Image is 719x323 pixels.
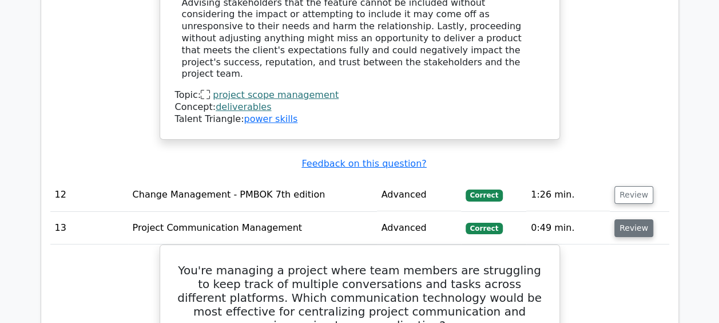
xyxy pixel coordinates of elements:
button: Review [614,186,653,204]
td: Advanced [377,179,461,211]
a: power skills [244,113,297,124]
td: Project Communication Management [128,212,377,245]
div: Talent Triangle: [175,89,545,125]
div: Topic: [175,89,545,101]
td: 12 [50,179,128,211]
td: 0:49 min. [526,212,610,245]
a: deliverables [216,101,271,112]
a: project scope management [213,89,339,100]
td: Advanced [377,212,461,245]
div: Concept: [175,101,545,113]
a: Feedback on this question? [301,158,426,169]
td: Change Management - PMBOK 7th edition [128,179,377,211]
td: 1:26 min. [526,179,610,211]
button: Review [614,219,653,237]
span: Correct [466,190,503,201]
span: Correct [466,223,503,234]
td: 13 [50,212,128,245]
